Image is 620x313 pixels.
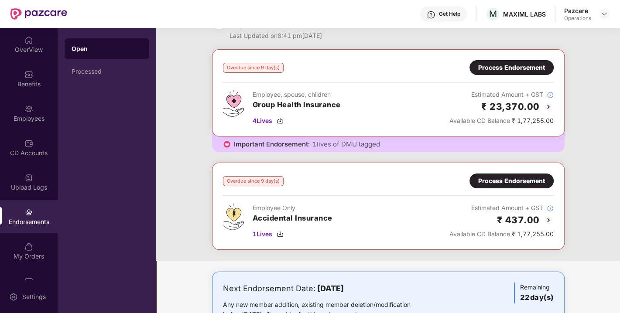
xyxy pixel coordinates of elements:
div: Remaining [514,282,554,303]
div: Open [72,44,142,53]
div: Employee, spouse, children [253,90,341,99]
img: svg+xml;base64,PHN2ZyBpZD0iSG9tZSIgeG1sbnM9Imh0dHA6Ly93d3cudzMub3JnLzIwMDAvc3ZnIiB3aWR0aD0iMjAiIG... [24,36,33,44]
div: Estimated Amount + GST [449,90,554,99]
div: Next Endorsement Date: [223,282,438,295]
img: New Pazcare Logo [10,8,67,20]
div: Estimated Amount + GST [449,203,554,213]
h3: 22 day(s) [520,292,554,303]
img: svg+xml;base64,PHN2ZyBpZD0iSGVscC0zMngzMiIgeG1sbnM9Imh0dHA6Ly93d3cudzMub3JnLzIwMDAvc3ZnIiB3aWR0aD... [427,10,435,19]
img: svg+xml;base64,PHN2ZyBpZD0iQmFjay0yMHgyMCIgeG1sbnM9Imh0dHA6Ly93d3cudzMub3JnLzIwMDAvc3ZnIiB3aWR0aD... [543,215,554,225]
div: Process Endorsement [478,176,545,186]
div: Overdue since 9 day(s) [223,63,284,73]
img: svg+xml;base64,PHN2ZyBpZD0iQ0RfQWNjb3VudHMiIGRhdGEtbmFtZT0iQ0QgQWNjb3VudHMiIHhtbG5zPSJodHRwOi8vd3... [24,139,33,148]
img: svg+xml;base64,PHN2ZyBpZD0iRG93bmxvYWQtMzJ4MzIiIHhtbG5zPSJodHRwOi8vd3d3LnczLm9yZy8yMDAwL3N2ZyIgd2... [277,231,284,238]
div: ₹ 1,77,255.00 [449,229,554,239]
img: svg+xml;base64,PHN2ZyBpZD0iUGF6Y2FyZCIgeG1sbnM9Imh0dHA6Ly93d3cudzMub3JnLzIwMDAvc3ZnIiB3aWR0aD0iMj... [24,277,33,286]
div: Get Help [439,10,460,17]
img: svg+xml;base64,PHN2ZyBpZD0iVXBsb2FkX0xvZ3MiIGRhdGEtbmFtZT0iVXBsb2FkIExvZ3MiIHhtbG5zPSJodHRwOi8vd3... [24,174,33,182]
img: svg+xml;base64,PHN2ZyBpZD0iQmVuZWZpdHMiIHhtbG5zPSJodHRwOi8vd3d3LnczLm9yZy8yMDAwL3N2ZyIgd2lkdGg9Ij... [24,70,33,79]
img: svg+xml;base64,PHN2ZyBpZD0iSW5mb18tXzMyeDMyIiBkYXRhLW5hbWU9IkluZm8gLSAzMngzMiIgeG1sbnM9Imh0dHA6Ly... [547,205,554,212]
span: M [489,9,497,19]
img: svg+xml;base64,PHN2ZyB4bWxucz0iaHR0cDovL3d3dy53My5vcmcvMjAwMC9zdmciIHdpZHRoPSI0Ny43MTQiIGhlaWdodD... [223,90,244,117]
div: Process Endorsement [478,63,545,72]
img: svg+xml;base64,PHN2ZyBpZD0iQmFjay0yMHgyMCIgeG1sbnM9Imh0dHA6Ly93d3cudzMub3JnLzIwMDAvc3ZnIiB3aWR0aD... [543,102,554,112]
div: ₹ 1,77,255.00 [449,116,554,126]
h2: ₹ 437.00 [497,213,540,227]
h3: Accidental Insurance [253,213,332,224]
img: svg+xml;base64,PHN2ZyBpZD0iTXlfT3JkZXJzIiBkYXRhLW5hbWU9Ik15IE9yZGVycyIgeG1sbnM9Imh0dHA6Ly93d3cudz... [24,242,33,251]
span: Available CD Balance [449,230,510,238]
div: Pazcare [564,7,591,15]
img: svg+xml;base64,PHN2ZyBpZD0iU2V0dGluZy0yMHgyMCIgeG1sbnM9Imh0dHA6Ly93d3cudzMub3JnLzIwMDAvc3ZnIiB3aW... [9,293,18,301]
h3: Group Health Insurance [253,99,341,111]
div: MAXIML LABS [503,10,546,18]
div: Employee Only [253,203,332,213]
span: 1 lives of DMU tagged [312,140,380,149]
div: Settings [20,293,48,301]
img: icon [223,140,231,149]
div: Overdue since 9 day(s) [223,176,284,186]
div: Processed [72,68,142,75]
img: svg+xml;base64,PHN2ZyBpZD0iRG93bmxvYWQtMzJ4MzIiIHhtbG5zPSJodHRwOi8vd3d3LnczLm9yZy8yMDAwL3N2ZyIgd2... [277,117,284,124]
img: svg+xml;base64,PHN2ZyBpZD0iRW1wbG95ZWVzIiB4bWxucz0iaHR0cDovL3d3dy53My5vcmcvMjAwMC9zdmciIHdpZHRoPS... [24,105,33,113]
span: 1 Lives [253,229,272,239]
img: svg+xml;base64,PHN2ZyBpZD0iSW5mb18tXzMyeDMyIiBkYXRhLW5hbWU9IkluZm8gLSAzMngzMiIgeG1sbnM9Imh0dHA6Ly... [547,92,554,99]
div: Last Updated on 8:41 pm[DATE] [230,31,373,41]
div: Operations [564,15,591,22]
img: svg+xml;base64,PHN2ZyBpZD0iRW5kb3JzZW1lbnRzIiB4bWxucz0iaHR0cDovL3d3dy53My5vcmcvMjAwMC9zdmciIHdpZH... [24,208,33,217]
h2: ₹ 23,370.00 [481,99,540,114]
img: svg+xml;base64,PHN2ZyB4bWxucz0iaHR0cDovL3d3dy53My5vcmcvMjAwMC9zdmciIHdpZHRoPSI0OS4zMjEiIGhlaWdodD... [223,203,244,230]
span: Available CD Balance [449,117,510,124]
span: Important Endorsement: [234,140,310,149]
b: [DATE] [317,284,344,293]
span: 4 Lives [253,116,272,126]
img: svg+xml;base64,PHN2ZyBpZD0iRHJvcGRvd24tMzJ4MzIiIHhtbG5zPSJodHRwOi8vd3d3LnczLm9yZy8yMDAwL3N2ZyIgd2... [601,10,608,17]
